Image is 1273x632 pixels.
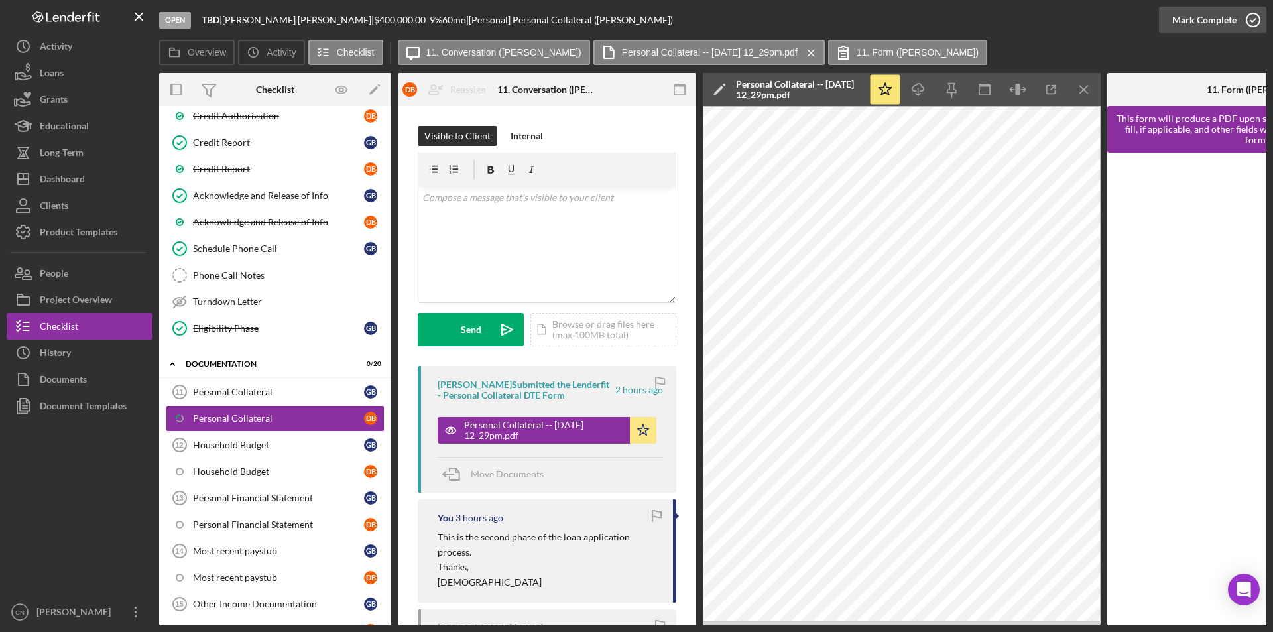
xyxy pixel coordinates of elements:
button: Move Documents [438,458,557,491]
a: 13Personal Financial StatementGB [166,485,385,511]
text: CN [15,609,25,616]
label: Checklist [337,47,375,58]
div: D B [364,571,377,584]
button: Activity [238,40,304,65]
a: 12Household BudgetGB [166,432,385,458]
div: Household Budget [193,466,364,477]
a: Acknowledge and Release of InfoDB [166,209,385,235]
time: 2025-08-19 15:23 [455,513,503,523]
label: 11. Conversation ([PERSON_NAME]) [426,47,581,58]
div: Visible to Client [424,126,491,146]
div: Household Budget [193,440,364,450]
div: D B [364,412,377,425]
div: G B [364,136,377,149]
div: Schedule Phone Call [193,243,364,254]
button: 11. Form ([PERSON_NAME]) [828,40,987,65]
div: Open Intercom Messenger [1228,574,1260,605]
div: [PERSON_NAME] [33,599,119,629]
div: [PERSON_NAME] Submitted the Lenderfit - Personal Collateral DTE Form [438,379,613,401]
label: Overview [188,47,226,58]
button: CN[PERSON_NAME] [7,599,152,625]
div: G B [364,544,377,558]
tspan: 15 [175,600,183,608]
div: D B [364,109,377,123]
tspan: 12 [175,441,183,449]
div: Personal Financial Statement [193,493,364,503]
div: Turndown Letter [193,296,384,307]
a: 15Other Income DocumentationGB [166,591,385,617]
a: Credit ReportGB [166,129,385,156]
div: G B [364,491,377,505]
tspan: 13 [175,494,183,502]
div: D B [364,162,377,176]
div: Open [159,12,191,29]
div: Other Income Documentation [193,599,364,609]
a: Credit AuthorizationDB [166,103,385,129]
button: Mark Complete [1159,7,1266,33]
a: Turndown Letter [166,288,385,315]
tspan: 11 [175,388,183,396]
button: Checklist [308,40,383,65]
button: Visible to Client [418,126,497,146]
button: Internal [504,126,550,146]
div: D B [364,216,377,229]
div: Documentation [186,360,348,368]
div: Mark Complete [1172,7,1237,33]
tspan: 14 [175,547,184,555]
button: Overview [159,40,235,65]
label: 11. Form ([PERSON_NAME]) [857,47,979,58]
a: Acknowledge and Release of InfoGB [166,182,385,209]
a: Household BudgetDB [166,458,385,485]
b: TBD [202,14,219,25]
button: Personal Collateral -- [DATE] 12_29pm.pdf [438,417,656,444]
div: 9 % [430,15,442,25]
div: Acknowledge and Release of Info [193,217,364,227]
div: Personal Financial Statement [193,519,364,530]
div: 0 / 20 [357,360,381,368]
div: G B [364,598,377,611]
div: Internal [511,126,543,146]
a: 11Personal CollateralGB [166,379,385,405]
div: G B [364,322,377,335]
div: Credit Report [193,137,364,148]
div: 60 mo [442,15,466,25]
div: 11. Conversation ([PERSON_NAME]) [497,84,597,95]
button: Send [418,313,524,346]
button: DBReassign [396,76,499,103]
div: Credit Authorization [193,111,364,121]
div: Eligibility Phase [193,323,364,334]
div: [PERSON_NAME] [PERSON_NAME] | [222,15,374,25]
div: Most recent paystub [193,572,364,583]
p: [DEMOGRAPHIC_DATA] [438,575,660,590]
